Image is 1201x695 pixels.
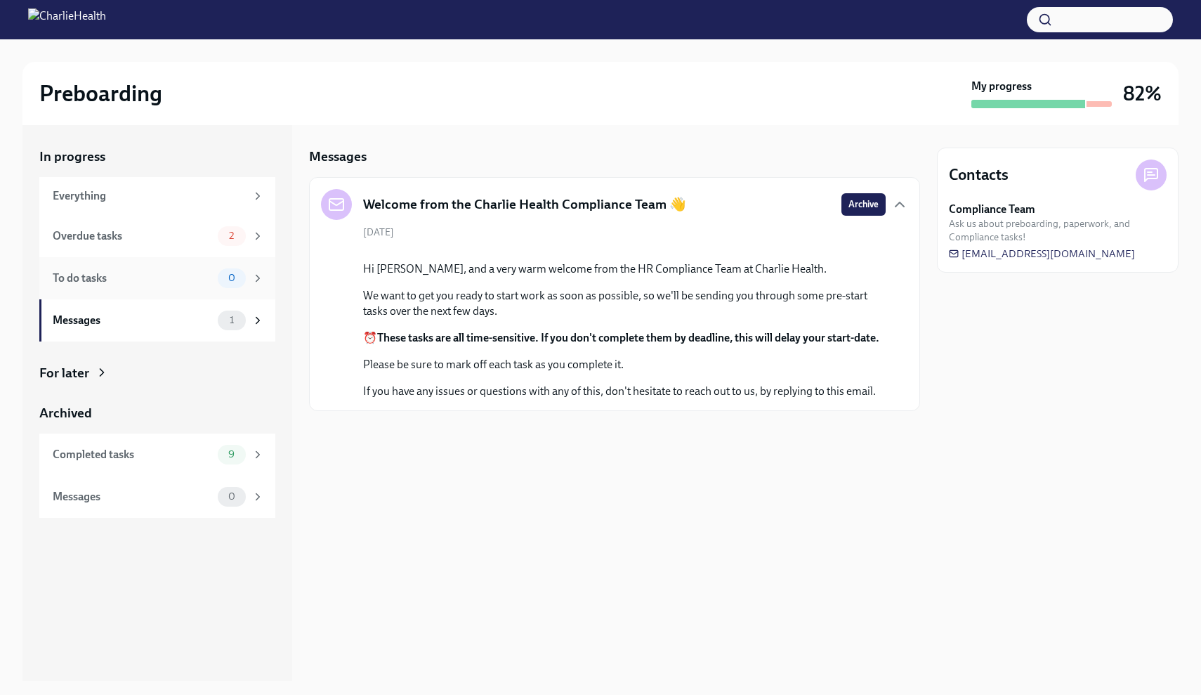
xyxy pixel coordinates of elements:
[949,247,1135,261] a: [EMAIL_ADDRESS][DOMAIN_NAME]
[39,177,275,215] a: Everything
[220,491,244,502] span: 0
[39,404,275,422] a: Archived
[39,148,275,166] a: In progress
[39,79,162,108] h2: Preboarding
[39,299,275,342] a: Messages1
[53,313,212,328] div: Messages
[53,447,212,462] div: Completed tasks
[377,331,879,344] strong: These tasks are all time-sensitive. If you don't complete them by deadline, this will delay your ...
[39,257,275,299] a: To do tasks0
[53,228,212,244] div: Overdue tasks
[971,79,1032,94] strong: My progress
[363,357,886,372] p: Please be sure to mark off each task as you complete it.
[363,330,886,346] p: ⏰
[363,261,886,277] p: Hi [PERSON_NAME], and a very warm welcome from the HR Compliance Team at Charlie Health.
[39,364,275,382] a: For later
[363,226,394,239] span: [DATE]
[53,489,212,505] div: Messages
[39,434,275,476] a: Completed tasks9
[363,195,686,214] h5: Welcome from the Charlie Health Compliance Team 👋
[1123,81,1162,106] h3: 82%
[221,230,242,241] span: 2
[53,271,212,286] div: To do tasks
[39,364,89,382] div: For later
[363,384,886,399] p: If you have any issues or questions with any of this, don't hesitate to reach out to us, by reply...
[841,193,886,216] button: Archive
[220,273,244,283] span: 0
[220,449,243,460] span: 9
[949,217,1167,244] span: Ask us about preboarding, paperwork, and Compliance tasks!
[848,197,879,212] span: Archive
[363,288,886,319] p: We want to get you ready to start work as soon as possible, so we'll be sending you through some ...
[39,476,275,518] a: Messages0
[221,315,242,325] span: 1
[949,202,1035,217] strong: Compliance Team
[949,164,1009,186] h4: Contacts
[309,148,367,166] h5: Messages
[28,8,106,31] img: CharlieHealth
[39,215,275,257] a: Overdue tasks2
[53,188,246,204] div: Everything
